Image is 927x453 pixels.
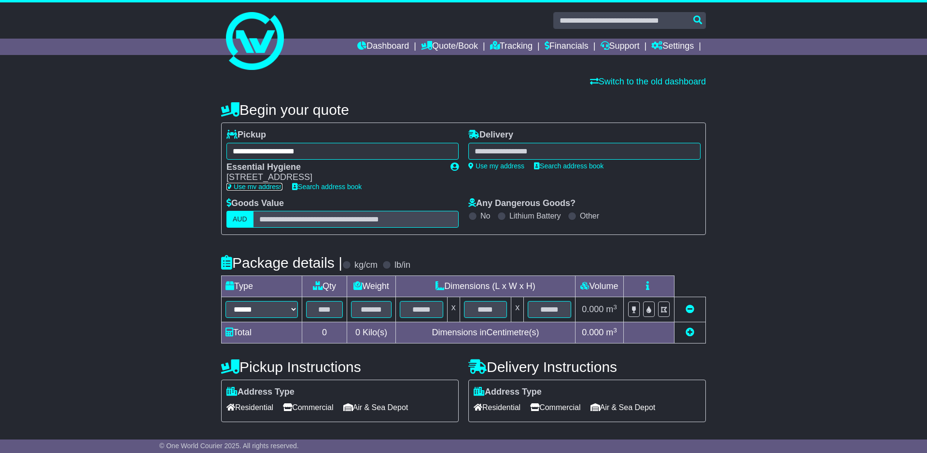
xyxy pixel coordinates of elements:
[468,198,576,209] label: Any Dangerous Goods?
[468,359,706,375] h4: Delivery Instructions
[545,39,589,55] a: Financials
[357,39,409,55] a: Dashboard
[226,211,253,228] label: AUD
[222,322,302,343] td: Total
[534,162,604,170] a: Search address book
[490,39,533,55] a: Tracking
[480,211,490,220] label: No
[468,162,524,170] a: Use my address
[421,39,478,55] a: Quote/Book
[590,77,706,86] a: Switch to the old dashboard
[582,304,604,314] span: 0.000
[575,276,623,297] td: Volume
[302,276,347,297] td: Qty
[601,39,640,55] a: Support
[221,102,706,118] h4: Begin your quote
[395,322,575,343] td: Dimensions in Centimetre(s)
[354,260,378,271] label: kg/cm
[474,400,520,415] span: Residential
[347,322,396,343] td: Kilo(s)
[159,442,299,450] span: © One World Courier 2025. All rights reserved.
[606,304,617,314] span: m
[468,130,513,140] label: Delivery
[686,328,694,337] a: Add new item
[226,130,266,140] label: Pickup
[394,260,410,271] label: lb/in
[686,304,694,314] a: Remove this item
[226,183,282,191] a: Use my address
[613,327,617,334] sup: 3
[395,276,575,297] td: Dimensions (L x W x H)
[226,172,441,183] div: [STREET_ADDRESS]
[302,322,347,343] td: 0
[447,297,460,322] td: x
[221,255,342,271] h4: Package details |
[613,303,617,311] sup: 3
[343,400,408,415] span: Air & Sea Depot
[226,162,441,173] div: Essential Hygiene
[226,387,295,398] label: Address Type
[347,276,396,297] td: Weight
[530,400,580,415] span: Commercial
[651,39,694,55] a: Settings
[292,183,362,191] a: Search address book
[509,211,561,220] label: Lithium Battery
[355,328,360,337] span: 0
[283,400,333,415] span: Commercial
[222,276,302,297] td: Type
[474,387,542,398] label: Address Type
[582,328,604,337] span: 0.000
[606,328,617,337] span: m
[221,359,459,375] h4: Pickup Instructions
[590,400,656,415] span: Air & Sea Depot
[226,198,284,209] label: Goods Value
[511,297,524,322] td: x
[226,400,273,415] span: Residential
[580,211,599,220] label: Other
